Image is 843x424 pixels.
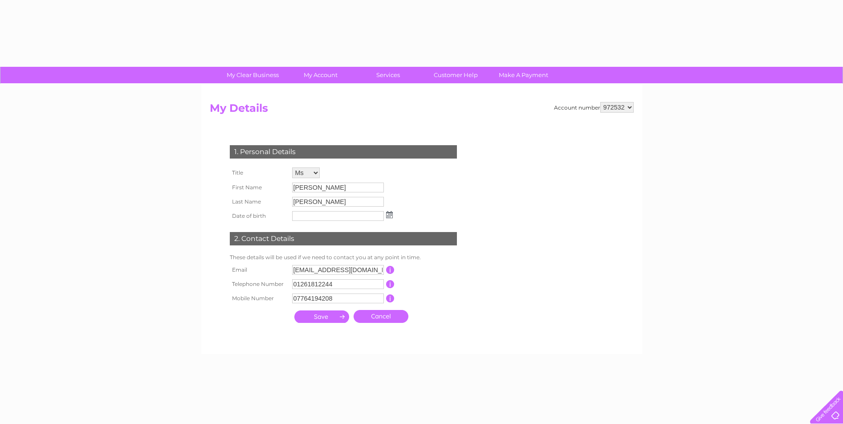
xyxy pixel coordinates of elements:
[354,310,408,323] a: Cancel
[228,277,290,291] th: Telephone Number
[230,145,457,159] div: 1. Personal Details
[386,280,395,288] input: Information
[228,165,290,180] th: Title
[228,180,290,195] th: First Name
[228,263,290,277] th: Email
[487,67,560,83] a: Make A Payment
[228,291,290,306] th: Mobile Number
[228,252,459,263] td: These details will be used if we need to contact you at any point in time.
[284,67,357,83] a: My Account
[230,232,457,245] div: 2. Contact Details
[351,67,425,83] a: Services
[228,195,290,209] th: Last Name
[386,266,395,274] input: Information
[554,102,634,113] div: Account number
[228,209,290,223] th: Date of birth
[210,102,634,119] h2: My Details
[386,211,393,218] img: ...
[419,67,493,83] a: Customer Help
[386,294,395,302] input: Information
[216,67,289,83] a: My Clear Business
[294,310,349,323] input: Submit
